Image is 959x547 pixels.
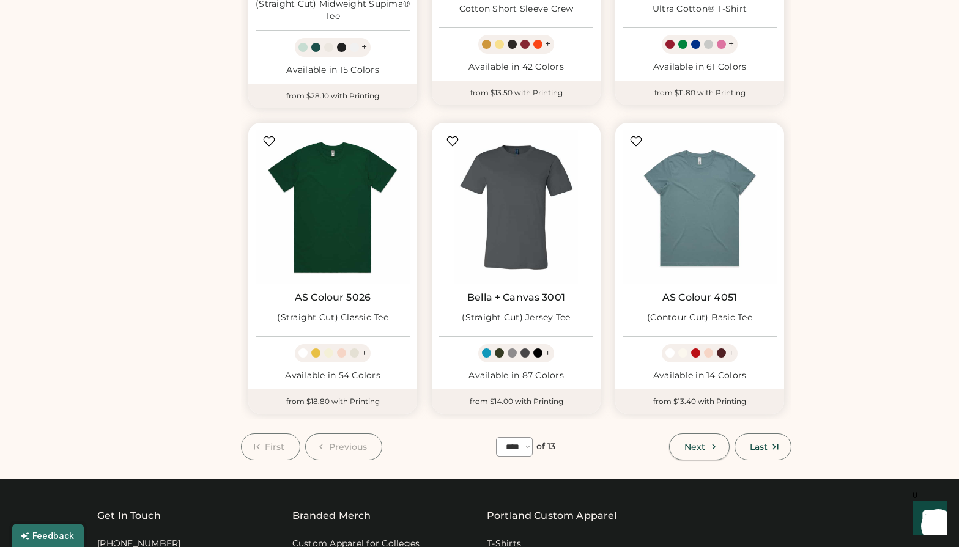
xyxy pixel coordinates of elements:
span: Previous [329,442,368,451]
div: + [361,347,367,360]
a: AS Colour 5026 [295,292,371,304]
div: from $14.00 with Printing [432,389,601,414]
button: Next [669,433,729,460]
div: Available in 61 Colors [623,61,777,73]
div: + [361,40,367,54]
div: Available in 42 Colors [439,61,593,73]
div: Branded Merch [292,508,371,523]
div: from $28.10 with Printing [248,84,417,108]
div: from $11.80 with Printing [615,81,784,105]
span: Last [750,442,768,451]
div: of 13 [536,441,556,453]
div: (Straight Cut) Jersey Tee [462,312,570,324]
button: First [241,433,300,460]
div: Available in 54 Colors [256,370,410,382]
div: + [545,37,550,51]
span: First [265,442,285,451]
div: Available in 15 Colors [256,64,410,76]
a: AS Colour 4051 [662,292,737,304]
div: Get In Touch [97,508,161,523]
div: + [728,347,734,360]
div: Available in 87 Colors [439,370,593,382]
div: Ultra Cotton® T-Shirt [653,3,747,15]
div: Available in 14 Colors [623,370,777,382]
div: (Straight Cut) Classic Tee [277,312,388,324]
div: (Contour Cut) Basic Tee [647,312,752,324]
div: Cotton Short Sleeve Crew [459,3,574,15]
div: from $18.80 with Printing [248,389,417,414]
button: Previous [305,433,383,460]
a: Bella + Canvas 3001 [467,292,565,304]
img: AS Colour 4051 (Contour Cut) Basic Tee [623,130,777,284]
img: BELLA + CANVAS 3001 (Straight Cut) Jersey Tee [439,130,593,284]
div: from $13.40 with Printing [615,389,784,414]
div: + [545,347,550,360]
img: AS Colour 5026 (Straight Cut) Classic Tee [256,130,410,284]
a: Portland Custom Apparel [487,508,616,523]
button: Last [735,433,791,460]
div: from $13.50 with Printing [432,81,601,105]
iframe: Front Chat [901,492,953,545]
span: Next [684,442,705,451]
div: + [728,37,734,51]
